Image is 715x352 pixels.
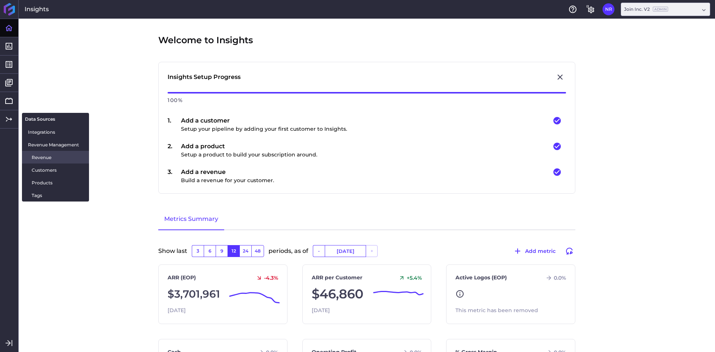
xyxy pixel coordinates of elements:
[168,116,181,133] div: 1 .
[228,245,239,257] button: 12
[253,275,278,281] div: -4.3 %
[510,245,559,257] button: Add metric
[325,245,366,257] input: Select Date
[621,3,710,16] div: Dropdown select
[585,3,597,15] button: General Settings
[181,168,274,184] div: Add a revenue
[653,7,668,12] ins: Admin
[239,245,251,257] button: 24
[216,245,228,257] button: 9
[312,274,362,282] a: ARR per Customer
[168,274,196,282] a: ARR (EOP)
[158,34,253,47] span: Welcome to Insights
[455,307,566,314] div: This metric has been removed
[158,245,575,264] div: Show last periods, as of
[204,245,216,257] button: 6
[181,116,347,133] div: Add a customer
[181,142,317,159] div: Add a product
[168,285,278,304] div: $3,701,961
[395,275,422,281] div: +5.4 %
[181,177,274,184] p: Build a revenue for your customer.
[168,168,181,184] div: 3 .
[567,3,579,15] button: Help
[603,3,614,15] button: User Menu
[168,73,241,82] div: Insights Setup Progress
[168,93,566,107] div: 100 %
[168,142,181,159] div: 2 .
[181,125,347,133] p: Setup your pipeline by adding your first customer to Insights.
[251,245,264,257] button: 48
[192,245,204,257] button: 3
[554,71,566,83] button: Close
[455,274,507,282] a: Active Logos (EOP)
[313,245,325,257] button: -
[624,6,668,13] div: Join Inc. V2
[158,209,224,230] a: Metrics Summary
[543,275,566,281] div: 0.0 %
[181,151,317,159] p: Setup a product to build your subscription around.
[312,285,422,304] div: $46,860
